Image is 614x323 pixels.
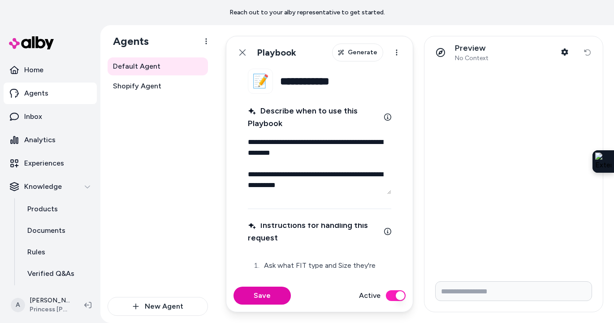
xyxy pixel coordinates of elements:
[248,219,381,244] span: Instructions for handling this request
[24,65,43,75] p: Home
[24,88,48,99] p: Agents
[4,176,97,197] button: Knowledge
[108,57,208,75] a: Default Agent
[24,111,42,122] p: Inbox
[264,259,389,284] p: Ask what FIT type and Size they're interested in?
[455,54,489,62] span: No Context
[4,153,97,174] a: Experiences
[108,77,208,95] a: Shopify Agent
[248,105,381,130] span: Describe when to use this Playbook
[18,220,97,241] a: Documents
[455,43,489,53] p: Preview
[359,290,381,301] label: Active
[27,268,74,279] p: Verified Q&As
[108,297,208,316] button: New Agent
[257,47,296,58] h1: Playbook
[9,36,54,49] img: alby Logo
[30,305,70,314] span: Princess [PERSON_NAME] USA
[4,129,97,151] a: Analytics
[113,81,161,92] span: Shopify Agent
[113,61,160,72] span: Default Agent
[27,225,65,236] p: Documents
[233,287,291,305] button: Save
[435,281,592,301] input: Write your prompt here
[348,48,377,57] span: Generate
[4,83,97,104] a: Agents
[24,135,56,145] p: Analytics
[11,298,25,312] span: A
[4,106,97,127] a: Inbox
[24,181,62,192] p: Knowledge
[18,263,97,284] a: Verified Q&As
[229,8,385,17] p: Reach out to your alby representative to get started.
[27,247,45,258] p: Rules
[595,153,611,170] img: Extension Icon
[18,198,97,220] a: Products
[18,241,97,263] a: Rules
[5,291,77,319] button: A[PERSON_NAME]Princess [PERSON_NAME] USA
[24,158,64,169] p: Experiences
[27,204,58,214] p: Products
[248,69,273,94] button: 📝
[30,296,70,305] p: [PERSON_NAME]
[106,35,149,48] h1: Agents
[4,59,97,81] a: Home
[332,44,383,61] button: Generate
